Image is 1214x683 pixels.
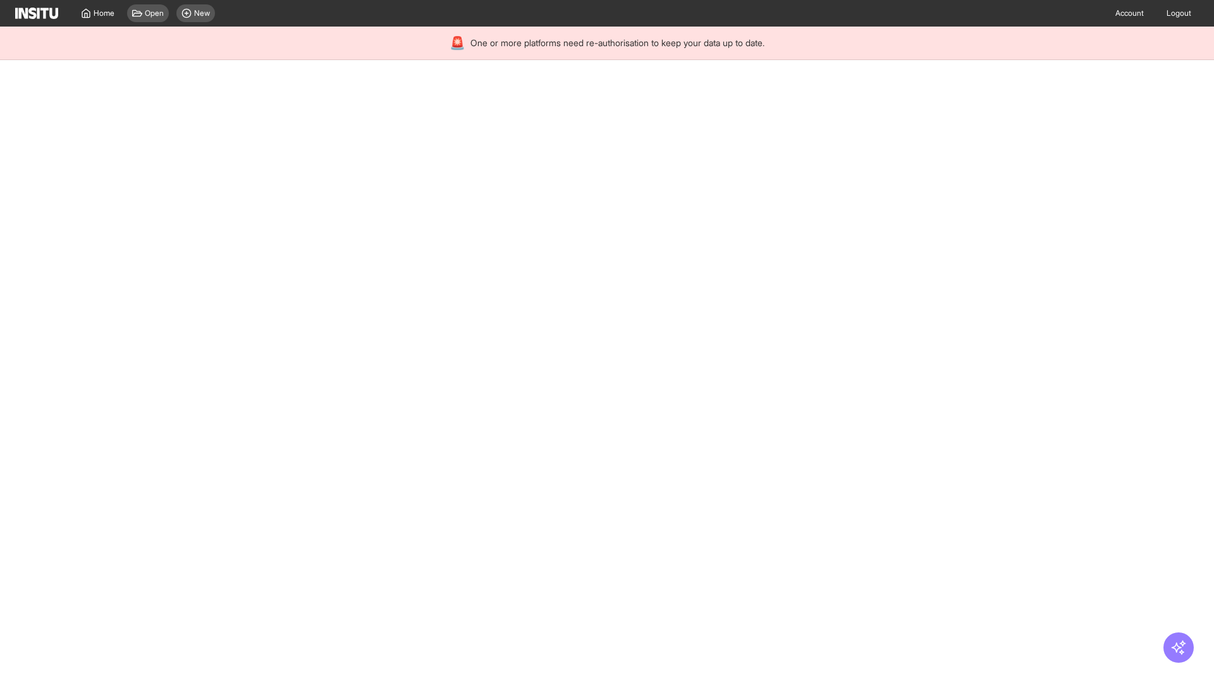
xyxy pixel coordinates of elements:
[470,37,764,49] span: One or more platforms need re-authorisation to keep your data up to date.
[94,8,114,18] span: Home
[450,34,465,52] div: 🚨
[145,8,164,18] span: Open
[15,8,58,19] img: Logo
[194,8,210,18] span: New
